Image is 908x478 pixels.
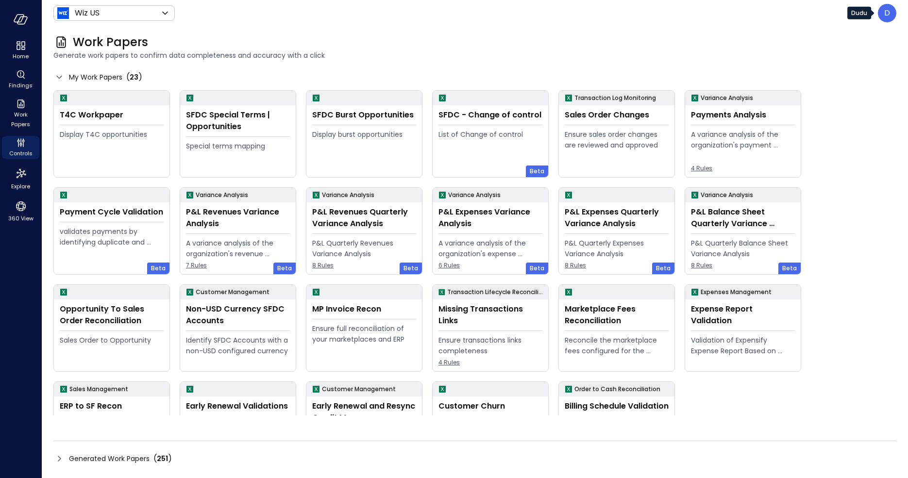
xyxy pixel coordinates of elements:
[448,190,501,200] p: Variance Analysis
[438,303,542,327] div: Missing Transactions Links
[2,136,39,159] div: Controls
[60,129,164,140] div: Display T4C opportunities
[701,287,772,297] p: Expenses Management
[404,264,418,273] span: Beta
[2,97,39,130] div: Work Papers
[6,110,35,129] span: Work Papers
[57,7,69,19] img: Icon
[447,287,544,297] p: Transaction Lifecycle Reconciliation
[277,264,292,273] span: Beta
[186,261,290,270] span: 7 Rules
[691,129,795,150] div: A variance analysis of the organization's payment transactions
[322,384,396,394] p: Customer Management
[438,335,542,356] div: Ensure transactions links completeness
[8,214,34,223] span: 360 View
[69,72,122,82] span: My Work Papers
[126,71,142,83] div: ( )
[186,206,290,230] div: P&L Revenues Variance Analysis
[53,50,896,61] span: Generate work papers to confirm data completeness and accuracy with a click
[312,303,416,315] div: MP Invoice Recon
[60,226,164,247] div: validates payments by identifying duplicate and erroneous entries.
[701,190,753,200] p: Variance Analysis
[153,453,172,464] div: ( )
[565,335,669,356] div: Reconcile the marketplace fees configured for the Opportunity to the actual fees being paid
[60,109,164,121] div: T4C Workpaper
[157,454,168,463] span: 251
[530,264,544,273] span: Beta
[878,4,896,22] div: Dudu
[69,384,128,394] p: Sales Management
[312,323,416,345] div: Ensure full reconciliation of your marketplaces and ERP
[691,303,795,327] div: Expense Report Validation
[60,400,164,412] div: ERP to SF Recon
[565,303,669,327] div: Marketplace Fees Reconciliation
[151,264,166,273] span: Beta
[186,400,290,412] div: Early Renewal Validations
[69,453,150,464] span: Generated Work Papers
[312,400,416,424] div: Early Renewal and Resync Credit Memos
[574,384,660,394] p: Order to Cash Reconciliation
[530,166,544,176] span: Beta
[565,400,669,412] div: Billing Schedule Validation
[2,198,39,224] div: 360 View
[565,238,669,259] div: P&L Quarterly Expenses Variance Analysis
[438,400,542,412] div: Customer Churn
[656,264,671,273] span: Beta
[73,34,148,50] span: Work Papers
[60,206,164,218] div: Payment Cycle Validation
[438,261,542,270] span: 6 Rules
[196,287,269,297] p: Customer Management
[691,206,795,230] div: P&L Balance Sheet Quarterly Variance Analysis
[186,109,290,132] div: SFDC Special Terms | Opportunities
[312,261,416,270] span: 8 Rules
[322,190,374,200] p: Variance Analysis
[186,238,290,259] div: A variance analysis of the organization's revenue accounts
[782,264,797,273] span: Beta
[884,7,890,19] p: D
[312,129,416,140] div: Display burst opportunities
[11,181,30,191] span: Explore
[438,109,542,121] div: SFDC - Change of control
[438,129,542,140] div: List of Change of control
[691,109,795,121] div: Payments Analysis
[438,206,542,230] div: P&L Expenses Variance Analysis
[75,7,100,19] p: Wiz US
[312,238,416,259] div: P&L Quarterly Revenues Variance Analysis
[438,238,542,259] div: A variance analysis of the organization's expense accounts
[438,358,542,367] span: 4 Rules
[691,335,795,356] div: Validation of Expensify Expense Report Based on policy
[701,93,753,103] p: Variance Analysis
[196,190,248,200] p: Variance Analysis
[691,238,795,259] div: P&L Quarterly Balance Sheet Variance Analysis
[9,81,33,90] span: Findings
[2,165,39,192] div: Explore
[2,68,39,91] div: Findings
[186,335,290,356] div: Identify SFDC Accounts with a non-USD configured currency
[186,303,290,327] div: Non-USD Currency SFDC Accounts
[574,93,656,103] p: Transaction Log Monitoring
[13,51,29,61] span: Home
[186,141,290,151] div: Special terms mapping
[9,148,33,158] span: Controls
[565,129,669,150] div: Ensure sales order changes are reviewed and approved
[312,206,416,230] div: P&L Revenues Quarterly Variance Analysis
[691,261,795,270] span: 8 Rules
[60,335,164,346] div: Sales Order to Opportunity
[565,261,669,270] span: 8 Rules
[565,206,669,230] div: P&L Expenses Quarterly Variance Analysis
[312,109,416,121] div: SFDC Burst Opportunities
[847,7,871,19] div: Dudu
[2,39,39,62] div: Home
[565,109,669,121] div: Sales Order Changes
[60,303,164,327] div: Opportunity To Sales Order Reconciliation
[691,164,795,173] span: 4 Rules
[130,72,138,82] span: 23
